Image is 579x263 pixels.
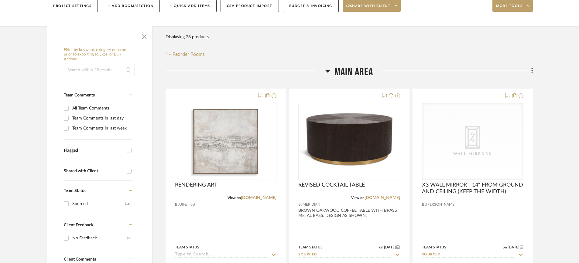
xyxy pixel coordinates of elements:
[64,189,86,193] span: Team Status
[64,169,124,174] div: Shared with Client
[72,113,131,123] div: Team Comments in last day
[64,148,124,153] div: Flagged
[166,51,205,58] button: Reorder Rooms
[422,244,446,250] div: Team Status
[64,93,95,97] span: Team Comments
[422,252,516,258] input: Type to Search…
[228,196,241,200] span: View on
[422,202,426,207] span: By
[298,202,303,207] span: By
[365,196,400,200] a: [DOMAIN_NAME]
[422,182,523,195] span: X3 WALL MIRROR - 14" FROM GROUND AND CEILING (KEEP THE WIDTH)
[175,252,269,258] input: Type to Search…
[173,51,205,58] span: Reorder Rooms
[72,199,125,209] div: Sourced
[303,202,320,207] span: MERIDIAN
[241,196,276,200] a: [DOMAIN_NAME]
[72,233,127,243] div: No Feedback
[64,223,93,227] span: Client Feedback
[64,257,96,261] span: Client Comments
[383,245,396,249] span: [DATE]
[175,182,218,188] span: RENDERING ART
[298,182,365,188] span: REVISED COCKTAIL TABLE
[346,4,391,13] span: Share with client
[166,31,209,43] div: Displaying 28 products
[299,112,399,170] img: REVISED COCKTAIL TABLE
[179,202,195,207] span: Uttermost
[188,103,264,179] img: RENDERING ART
[426,202,456,207] span: [PERSON_NAME]
[298,244,323,250] div: Team Status
[138,29,150,42] button: Close
[351,196,365,200] span: View on
[125,199,131,209] div: (16)
[127,233,131,243] div: (3)
[334,66,373,79] span: MAIN AREA
[72,123,131,133] div: Team Comments in last week
[379,245,383,249] span: on
[298,252,392,258] input: Type to Search…
[64,48,135,62] h6: Filter by keyword, category or name prior to exporting to Excel or Bulk Actions
[507,245,520,249] span: [DATE]
[442,151,503,157] div: Wall Mirrors
[503,245,507,249] span: on
[64,64,135,76] input: Search within 28 results
[496,4,522,13] span: More tools
[175,244,199,250] div: Team Status
[175,202,179,207] span: By
[72,103,131,113] div: All Team Comments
